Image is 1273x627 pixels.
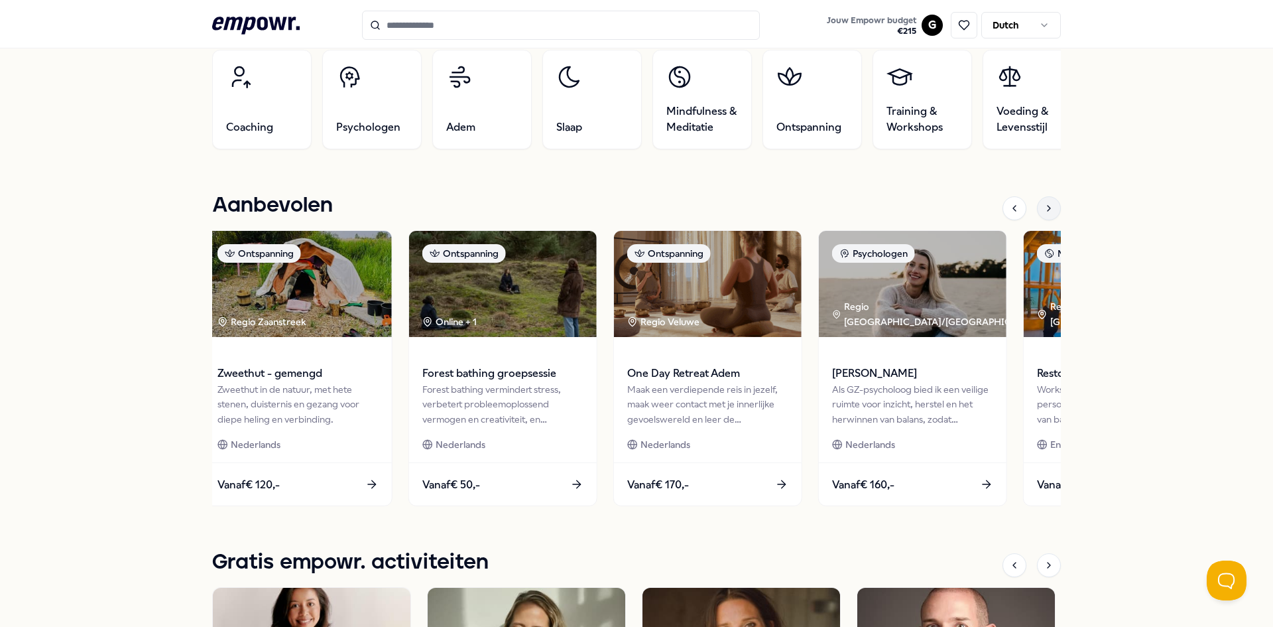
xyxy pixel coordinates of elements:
[336,119,400,135] span: Psychologen
[422,476,480,494] span: Vanaf € 50,-
[827,15,916,26] span: Jouw Empowr budget
[819,231,1006,337] img: package image
[1023,230,1212,506] a: package imageMindfulness & MeditatieRegio Kop van [GEOGRAPHIC_DATA] Restore & Recharge: Yoga & Me...
[627,382,788,427] div: Maak een verdiepende reis in jezelf, maak weer contact met je innerlijke gevoelswereld en leer de...
[832,299,1046,329] div: Regio [GEOGRAPHIC_DATA]/[GEOGRAPHIC_DATA]
[832,244,915,263] div: Psychologen
[983,50,1082,149] a: Voeding & Levensstijl
[212,50,312,149] a: Coaching
[652,50,752,149] a: Mindfulness & Meditatie
[408,230,597,506] a: package imageOntspanningOnline + 1Forest bathing groepsessieForest bathing vermindert stress, ver...
[1050,437,1132,452] span: Engels, Nederlands
[873,50,972,149] a: Training & Workshops
[845,437,895,452] span: Nederlands
[432,50,532,149] a: Adem
[217,244,301,263] div: Ontspanning
[886,104,958,135] span: Training & Workshops
[818,230,1007,506] a: package imagePsychologenRegio [GEOGRAPHIC_DATA]/[GEOGRAPHIC_DATA] [PERSON_NAME]Als GZ-psycholoog ...
[1037,365,1198,382] span: Restore & Recharge: Yoga & Meditatie
[422,244,506,263] div: Ontspanning
[1037,244,1169,263] div: Mindfulness & Meditatie
[204,231,392,337] img: package image
[212,189,333,222] h1: Aanbevolen
[542,50,642,149] a: Slaap
[231,437,280,452] span: Nederlands
[217,314,308,329] div: Regio Zaanstreek
[613,230,802,506] a: package imageOntspanningRegio Veluwe One Day Retreat AdemMaak een verdiepende reis in jezelf, maa...
[556,119,582,135] span: Slaap
[832,365,993,382] span: [PERSON_NAME]
[436,437,485,452] span: Nederlands
[217,476,280,494] span: Vanaf € 120,-
[204,230,393,506] a: package imageOntspanningRegio Zaanstreek Zweethut - gemengdZweethut in de natuur, met hete stenen...
[1037,299,1211,329] div: Regio Kop van [GEOGRAPHIC_DATA]
[1037,382,1198,427] div: Workshops en retreats voor persoonlijke groei en het herstellen van balans door aandacht voor lic...
[1024,231,1211,337] img: package image
[827,26,916,36] span: € 215
[217,365,379,382] span: Zweethut - gemengd
[832,382,993,427] div: Als GZ-psycholoog bied ik een veilige ruimte voor inzicht, herstel en het herwinnen van balans, z...
[1037,476,1099,494] span: Vanaf € 910,-
[824,13,919,39] button: Jouw Empowr budget€215
[821,11,922,39] a: Jouw Empowr budget€215
[409,231,597,337] img: package image
[217,382,379,427] div: Zweethut in de natuur, met hete stenen, duisternis en gezang voor diepe heling en verbinding.
[627,365,788,382] span: One Day Retreat Adem
[362,11,760,40] input: Search for products, categories or subcategories
[226,119,273,135] span: Coaching
[422,314,477,329] div: Online + 1
[627,476,689,494] span: Vanaf € 170,-
[1207,561,1246,600] iframe: Help Scout Beacon - Open
[832,476,894,494] span: Vanaf € 160,-
[776,119,841,135] span: Ontspanning
[422,365,583,382] span: Forest bathing groepsessie
[422,382,583,427] div: Forest bathing vermindert stress, verbetert probleemoplossend vermogen en creativiteit, en bevord...
[627,314,701,329] div: Regio Veluwe
[666,104,738,135] span: Mindfulness & Meditatie
[446,119,475,135] span: Adem
[922,15,943,36] button: G
[627,244,711,263] div: Ontspanning
[212,546,489,579] h1: Gratis empowr. activiteiten
[614,231,802,337] img: package image
[762,50,862,149] a: Ontspanning
[997,104,1068,135] span: Voeding & Levensstijl
[640,437,690,452] span: Nederlands
[322,50,422,149] a: Psychologen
